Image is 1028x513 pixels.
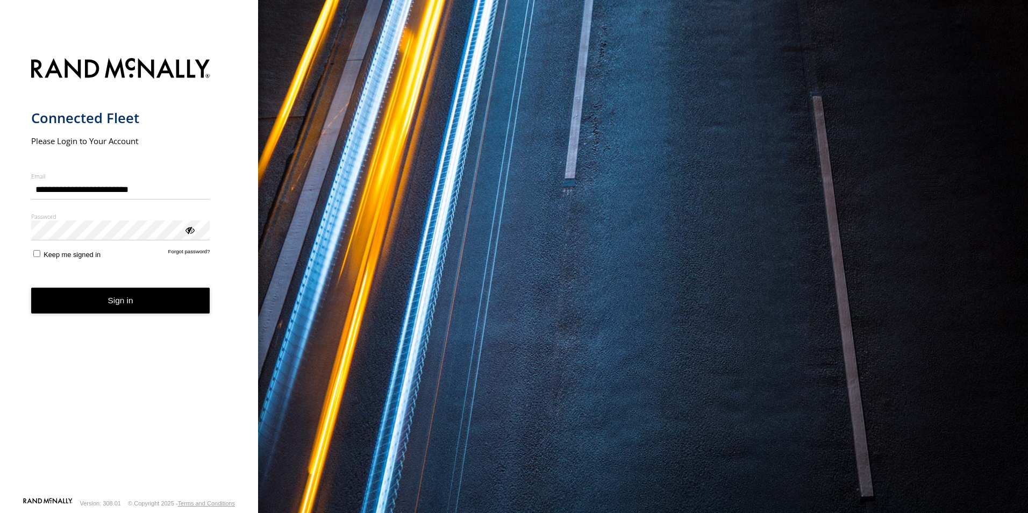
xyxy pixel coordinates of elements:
a: Visit our Website [23,498,73,509]
img: Rand McNally [31,56,210,83]
div: ViewPassword [184,224,195,235]
a: Terms and Conditions [178,500,235,507]
span: Keep me signed in [44,251,101,259]
a: Forgot password? [168,248,210,259]
form: main [31,52,227,497]
div: © Copyright 2025 - [128,500,235,507]
label: Email [31,172,210,180]
label: Password [31,212,210,220]
button: Sign in [31,288,210,314]
div: Version: 308.01 [80,500,121,507]
input: Keep me signed in [33,250,40,257]
h1: Connected Fleet [31,109,210,127]
h2: Please Login to Your Account [31,136,210,146]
